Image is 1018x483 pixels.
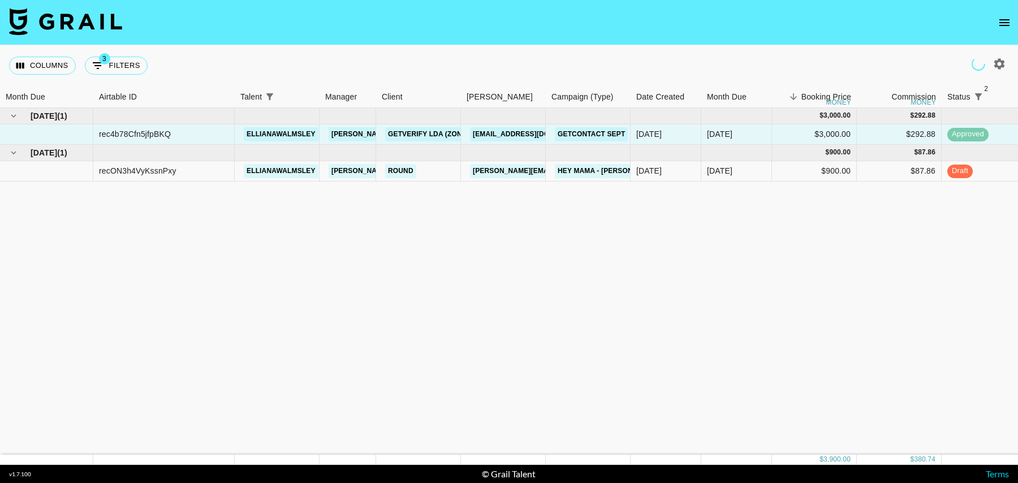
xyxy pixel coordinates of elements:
[9,57,76,75] button: Select columns
[240,86,262,108] div: Talent
[631,86,701,108] div: Date Created
[470,164,654,178] a: [PERSON_NAME][EMAIL_ADDRESS][DOMAIN_NAME]
[99,86,137,108] div: Airtable ID
[857,161,942,182] div: $87.86
[325,86,357,108] div: Manager
[99,53,110,64] span: 3
[376,86,461,108] div: Client
[993,11,1016,34] button: open drawer
[826,148,830,157] div: $
[467,86,533,108] div: [PERSON_NAME]
[244,127,318,141] a: ellianawalmsley
[555,127,628,141] a: GetContact Sept
[970,89,986,105] div: 2 active filters
[826,99,851,106] div: money
[636,86,684,108] div: Date Created
[551,86,614,108] div: Campaign (Type)
[891,86,936,108] div: Commission
[911,99,936,106] div: money
[99,165,176,176] div: recON3h4VyKssnPxy
[385,164,416,178] a: Round
[244,164,318,178] a: ellianawalmsley
[786,89,801,105] button: Sort
[772,161,857,182] div: $900.00
[911,111,915,120] div: $
[31,110,57,122] span: [DATE]
[329,164,513,178] a: [PERSON_NAME][EMAIL_ADDRESS][DOMAIN_NAME]
[31,147,57,158] span: [DATE]
[914,111,935,120] div: 292.88
[823,111,851,120] div: 3,000.00
[329,127,513,141] a: [PERSON_NAME][EMAIL_ADDRESS][DOMAIN_NAME]
[707,86,747,108] div: Month Due
[914,148,918,157] div: $
[262,89,278,105] div: 1 active filter
[6,86,45,108] div: Month Due
[382,86,403,108] div: Client
[6,108,21,124] button: hide children
[981,83,992,94] span: 2
[947,166,973,176] span: draft
[972,57,985,71] span: Refreshing talent, clients, users, campaigns...
[262,89,278,105] button: Show filters
[829,148,851,157] div: 900.00
[636,165,662,176] div: 11/09/2025
[707,165,732,176] div: Sep '25
[99,128,171,140] div: rec4b78Cfn5jfpBKQ
[986,468,1009,479] a: Terms
[482,468,536,480] div: © Grail Talent
[9,8,122,35] img: Grail Talent
[707,128,732,140] div: Aug '25
[701,86,772,108] div: Month Due
[857,124,942,145] div: $292.88
[636,128,662,140] div: 25/08/2025
[819,111,823,120] div: $
[970,89,986,105] button: Show filters
[85,57,148,75] button: Show filters
[986,89,1002,105] button: Sort
[278,89,294,105] button: Sort
[9,471,31,478] div: v 1.7.100
[57,147,67,158] span: ( 1 )
[918,148,935,157] div: 87.86
[320,86,376,108] div: Manager
[470,127,597,141] a: [EMAIL_ADDRESS][DOMAIN_NAME]
[93,86,235,108] div: Airtable ID
[385,127,606,141] a: GETVERIFY LDA (ZONA [PERSON_NAME][GEOGRAPHIC_DATA])
[772,124,857,145] div: $3,000.00
[57,110,67,122] span: ( 1 )
[546,86,631,108] div: Campaign (Type)
[801,86,851,108] div: Booking Price
[555,164,662,178] a: HEY MAMA - [PERSON_NAME]
[461,86,546,108] div: Booker
[235,86,320,108] div: Talent
[947,129,989,140] span: approved
[914,455,935,464] div: 380.74
[819,455,823,464] div: $
[6,145,21,161] button: hide children
[911,455,915,464] div: $
[823,455,851,464] div: 3,900.00
[947,86,970,108] div: Status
